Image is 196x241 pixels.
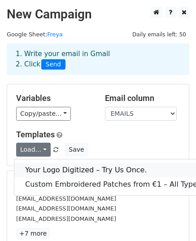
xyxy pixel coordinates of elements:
[41,59,65,70] span: Send
[16,93,91,103] h5: Variables
[16,228,50,239] a: +7 more
[16,107,71,121] a: Copy/paste...
[47,31,63,38] a: Freya
[7,31,63,38] small: Google Sheet:
[9,49,187,70] div: 1. Write your email in Gmail 2. Click
[129,31,189,38] a: Daily emails left: 50
[151,198,196,241] iframe: Chat Widget
[16,130,55,139] a: Templates
[129,30,189,39] span: Daily emails left: 50
[65,143,88,157] button: Save
[16,215,116,222] small: [EMAIL_ADDRESS][DOMAIN_NAME]
[16,205,116,212] small: [EMAIL_ADDRESS][DOMAIN_NAME]
[7,7,189,22] h2: New Campaign
[16,143,51,157] a: Load...
[105,93,180,103] h5: Email column
[16,195,116,202] small: [EMAIL_ADDRESS][DOMAIN_NAME]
